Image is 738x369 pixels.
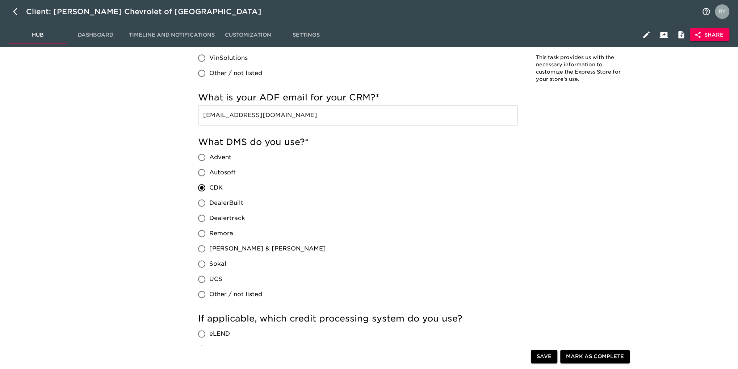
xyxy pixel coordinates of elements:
[536,54,623,83] p: This task provides us with the necessary information to customize the Express Store for your stor...
[209,229,233,238] span: Remora
[209,275,222,283] span: UCS
[209,153,231,162] span: Advent
[198,313,517,324] h5: If applicable, which credit processing system do you use?
[209,345,222,353] span: CBC
[209,183,223,192] span: CDK
[71,30,120,40] span: Dashboard
[198,105,517,125] input: Example: store_leads@my_leads_CRM.com
[223,30,273,40] span: Customization
[638,26,655,43] button: Edit Hub
[26,6,272,17] div: Client: [PERSON_NAME] Chevrolet of [GEOGRAPHIC_DATA]
[209,214,245,223] span: Dealertrack
[560,350,630,364] button: Mark as Complete
[209,329,230,338] span: eLEND
[198,92,517,103] h5: What is your ADF email for your CRM?
[697,3,715,20] button: notifications
[715,4,729,19] img: Profile
[209,290,262,299] span: Other / not listed
[690,28,729,42] button: Share
[531,350,557,364] button: Save
[209,199,243,207] span: DealerBuilt
[672,26,690,43] button: Internal Notes and Comments
[209,260,226,268] span: Sokal
[198,136,517,148] h5: What DMS do you use?
[13,30,62,40] span: Hub
[209,54,248,62] span: VinSolutions
[696,30,724,40] span: Share
[537,352,552,361] span: Save
[566,352,624,361] span: Mark as Complete
[281,30,331,40] span: Settings
[209,244,326,253] span: [PERSON_NAME] & [PERSON_NAME]
[129,30,215,40] span: Timeline and Notifications
[209,69,262,78] span: Other / not listed
[209,168,236,177] span: Autosoft
[655,26,672,43] button: Client View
